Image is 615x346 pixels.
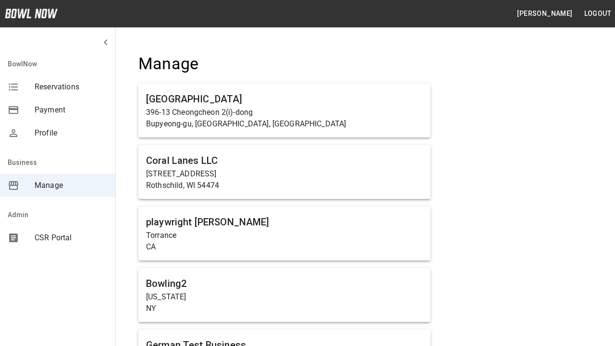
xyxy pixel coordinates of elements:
img: logo [5,9,58,18]
span: Manage [35,180,108,191]
h6: Coral Lanes LLC [146,153,423,168]
h6: playwright [PERSON_NAME] [146,214,423,230]
span: Profile [35,127,108,139]
p: NY [146,303,423,314]
h6: [GEOGRAPHIC_DATA] [146,91,423,107]
p: [STREET_ADDRESS] [146,168,423,180]
h6: Bowling2 [146,276,423,291]
p: 396-13 Cheongcheon 2(i)-dong [146,107,423,118]
button: [PERSON_NAME] [513,5,576,23]
p: Rothschild, WI 54474 [146,180,423,191]
span: CSR Portal [35,232,108,244]
h4: Manage [138,54,430,74]
p: CA [146,241,423,253]
p: Torrance [146,230,423,241]
button: Logout [580,5,615,23]
span: Reservations [35,81,108,93]
p: Bupyeong-gu, [GEOGRAPHIC_DATA], [GEOGRAPHIC_DATA] [146,118,423,130]
p: [US_STATE] [146,291,423,303]
span: Payment [35,104,108,116]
